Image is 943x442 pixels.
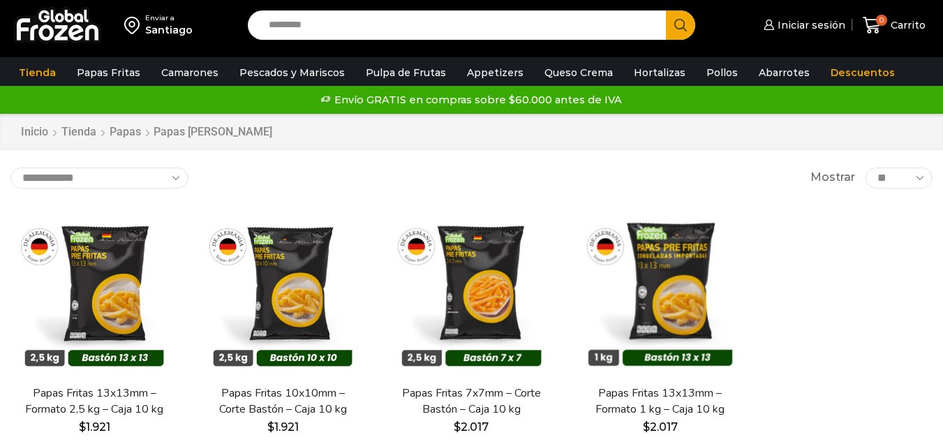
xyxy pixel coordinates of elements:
nav: Breadcrumb [20,124,272,140]
h1: Papas [PERSON_NAME] [154,125,272,138]
select: Pedido de la tienda [10,168,188,189]
a: Papas Fritas [70,59,147,86]
a: Pulpa de Frutas [359,59,453,86]
bdi: 2.017 [454,420,489,434]
a: Tienda [61,124,97,140]
span: Carrito [887,18,926,32]
span: 0 [876,15,887,26]
a: Papas Fritas 13x13mm – Formato 2,5 kg – Caja 10 kg [19,385,170,418]
span: Mostrar [810,170,855,186]
bdi: 2.017 [643,420,678,434]
div: Santiago [145,23,193,37]
a: Inicio [20,124,49,140]
a: 0 Carrito [859,9,929,42]
span: $ [643,420,650,434]
button: Search button [666,10,695,40]
img: address-field-icon.svg [124,13,145,37]
a: Papas Fritas 10x10mm – Corte Bastón – Caja 10 kg [207,385,358,418]
a: Tienda [12,59,63,86]
a: Appetizers [460,59,530,86]
span: $ [267,420,274,434]
a: Pollos [699,59,745,86]
a: Iniciar sesión [760,11,845,39]
a: Descuentos [824,59,902,86]
span: $ [454,420,461,434]
a: Hortalizas [627,59,692,86]
a: Papas Fritas 7x7mm – Corte Bastón – Caja 10 kg [396,385,547,418]
bdi: 1.921 [79,420,110,434]
span: $ [79,420,86,434]
bdi: 1.921 [267,420,299,434]
span: Iniciar sesión [774,18,845,32]
a: Camarones [154,59,225,86]
a: Queso Crema [537,59,620,86]
a: Abarrotes [752,59,817,86]
div: Enviar a [145,13,193,23]
a: Papas [109,124,142,140]
a: Pescados y Mariscos [232,59,352,86]
a: Papas Fritas 13x13mm – Formato 1 kg – Caja 10 kg [585,385,736,418]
